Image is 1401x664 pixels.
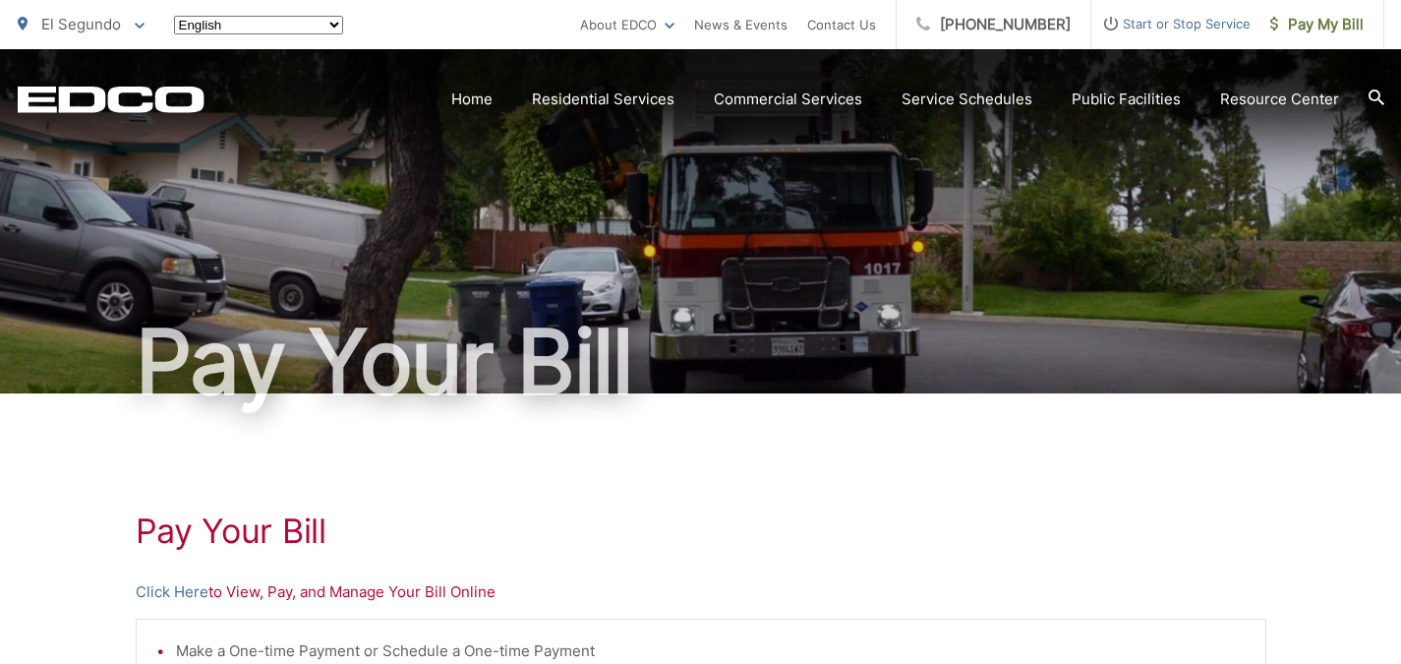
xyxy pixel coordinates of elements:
[176,639,1246,663] li: Make a One-time Payment or Schedule a One-time Payment
[1270,13,1364,36] span: Pay My Bill
[1220,88,1339,111] a: Resource Center
[532,88,674,111] a: Residential Services
[136,512,1266,551] h1: Pay Your Bill
[714,88,862,111] a: Commercial Services
[694,13,788,36] a: News & Events
[136,580,1266,604] p: to View, Pay, and Manage Your Bill Online
[580,13,674,36] a: About EDCO
[807,13,876,36] a: Contact Us
[18,313,1384,411] h1: Pay Your Bill
[18,86,204,113] a: EDCD logo. Return to the homepage.
[451,88,493,111] a: Home
[174,16,343,34] select: Select a language
[1072,88,1181,111] a: Public Facilities
[41,15,121,33] span: El Segundo
[902,88,1032,111] a: Service Schedules
[136,580,208,604] a: Click Here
